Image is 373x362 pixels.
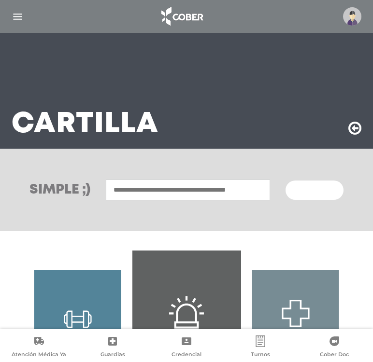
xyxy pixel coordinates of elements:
span: Turnos [251,351,270,360]
span: Atención Médica Ya [12,351,66,360]
a: Credencial [150,335,224,360]
span: Guardias [100,351,125,360]
a: Guardias [76,335,150,360]
a: Atención Médica Ya [2,335,76,360]
img: profile-placeholder.svg [343,7,361,26]
button: Buscar [286,181,344,200]
span: Buscar [297,187,325,194]
h3: Cartilla [12,112,158,137]
h3: Simple ;) [29,183,90,197]
a: Cober Doc [297,335,371,360]
img: logo_cober_home-white.png [156,5,207,28]
a: Turnos [223,335,297,360]
span: Credencial [172,351,201,360]
span: Cober Doc [320,351,349,360]
img: Cober_menu-lines-white.svg [12,11,24,23]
